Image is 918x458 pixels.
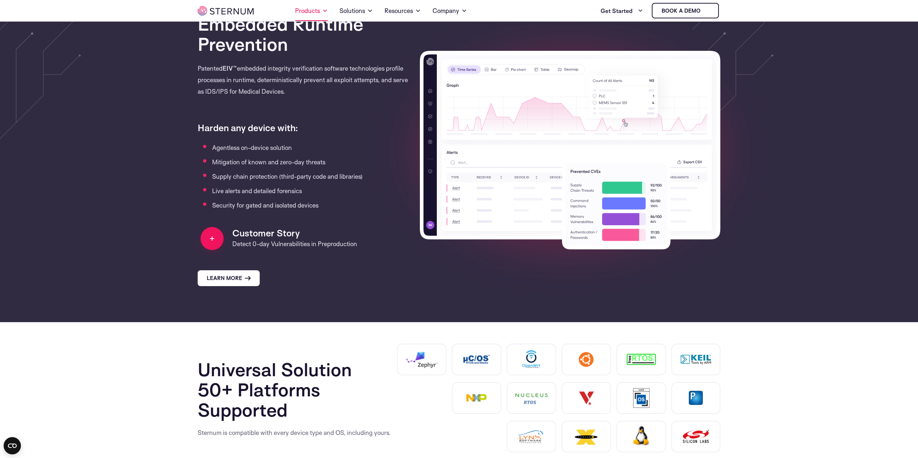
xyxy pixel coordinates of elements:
[198,428,394,437] div: Sternum is compatible with every device type and OS, including yours.
[385,1,421,21] a: Resources
[295,1,328,21] a: Products
[212,185,409,195] li: Live alerts and detailed forensics
[232,228,357,238] h5: Customer Story
[198,14,409,54] h3: Embedded Runtime Prevention
[601,4,643,18] a: Get Started
[212,200,409,210] li: Security for gated and isolated devices
[703,8,709,14] img: sternum iot
[198,111,409,133] h4: Harden any device with:
[4,437,21,454] button: Open CMP widget
[652,3,719,18] a: Book a demo
[212,171,409,181] li: Supply chain protection (third-party code and libraries)
[223,65,237,72] strong: EIV™
[339,1,373,21] a: Solutions
[432,1,467,21] a: Company
[198,270,260,286] a: Learn More
[232,238,357,250] p: Detect 0-day Vulnerabilities in Preproduction
[212,142,409,152] li: Agentless on-device solution
[198,359,394,420] h2: Universal Solution 50+ Platforms Supported
[198,63,409,108] p: Patented embedded integrity verification software technologies profile processes in runtime, dete...
[198,6,254,15] img: sternum iot
[420,51,720,249] img: ’Screenshot EmbeddedRuntime Prevention
[212,156,409,166] li: Mitigation of known and zero-day threats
